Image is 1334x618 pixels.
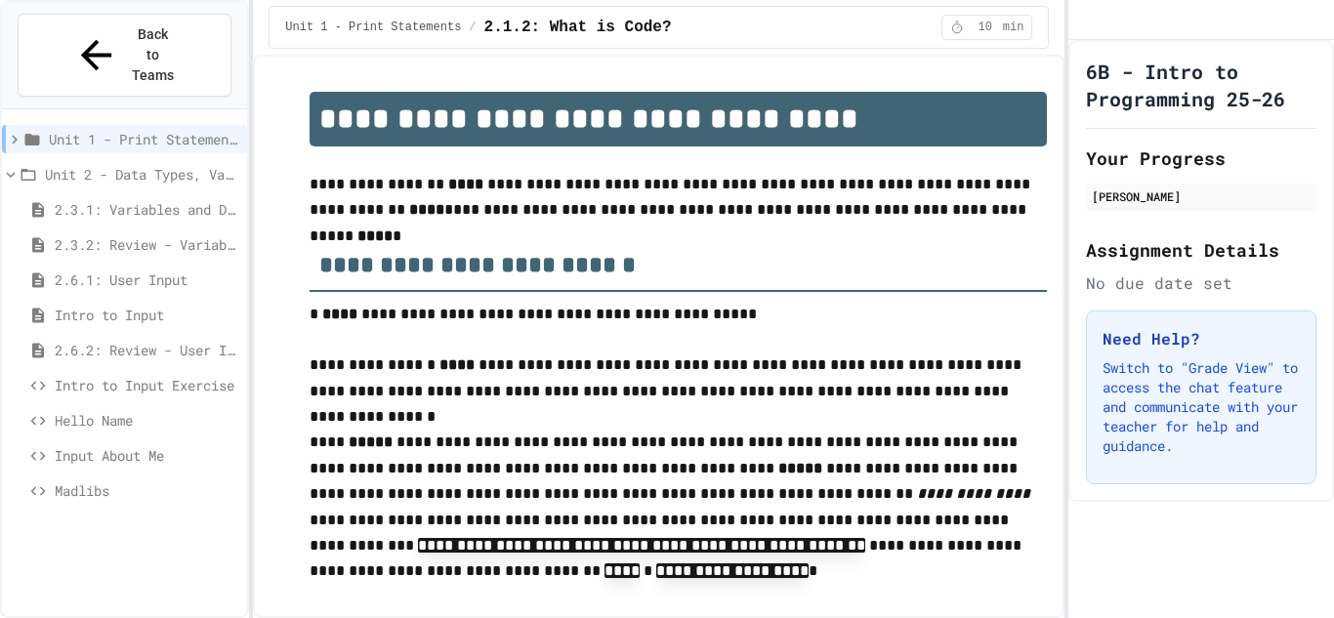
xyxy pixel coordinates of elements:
[55,410,239,431] span: Hello Name
[45,164,239,185] span: Unit 2 - Data Types, Variables, [DEMOGRAPHIC_DATA]
[1092,187,1311,205] div: [PERSON_NAME]
[55,375,239,395] span: Intro to Input Exercise
[131,24,177,86] span: Back to Teams
[1086,58,1316,112] h1: 6B - Intro to Programming 25-26
[49,129,239,149] span: Unit 1 - Print Statements
[55,234,239,255] span: 2.3.2: Review - Variables and Data Types
[55,199,239,220] span: 2.3.1: Variables and Data Types
[1103,358,1300,456] p: Switch to "Grade View" to access the chat feature and communicate with your teacher for help and ...
[469,20,476,35] span: /
[1086,271,1316,295] div: No due date set
[55,269,239,290] span: 2.6.1: User Input
[55,340,239,360] span: 2.6.2: Review - User Input
[285,20,461,35] span: Unit 1 - Print Statements
[1086,144,1316,172] h2: Your Progress
[970,20,1001,35] span: 10
[18,14,231,97] button: Back to Teams
[55,445,239,466] span: Input About Me
[1086,236,1316,264] h2: Assignment Details
[55,480,239,501] span: Madlibs
[484,16,672,39] span: 2.1.2: What is Code?
[55,305,239,325] span: Intro to Input
[1003,20,1024,35] span: min
[1103,327,1300,350] h3: Need Help?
